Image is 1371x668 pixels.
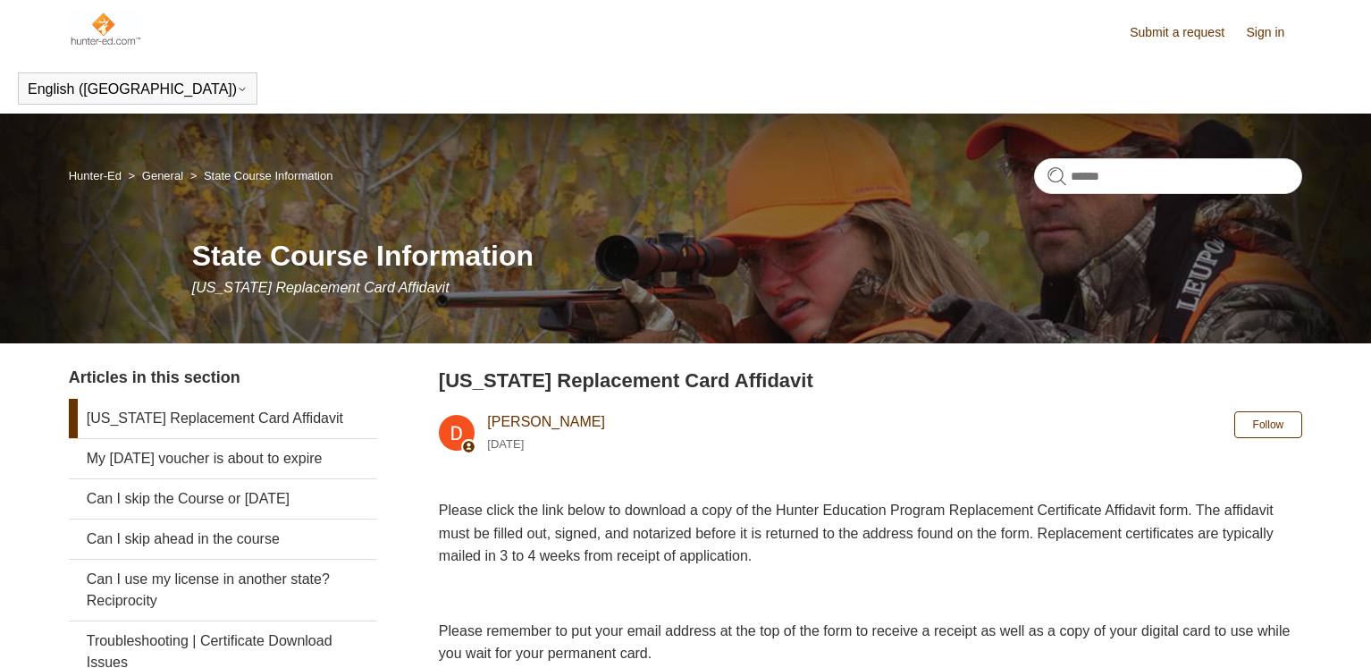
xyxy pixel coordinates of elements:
h2: Pennsylvania Replacement Card Affidavit [439,366,1302,395]
time: 02/12/2024, 18:11 [487,437,524,451]
a: Sign in [1246,23,1302,42]
a: Can I skip the Course or [DATE] [69,479,377,519]
a: Can I skip ahead in the course [69,520,377,559]
li: General [125,169,187,182]
h1: State Course Information [192,234,1303,277]
input: Search [1034,158,1302,194]
img: Hunter-Ed Help Center home page [69,11,141,47]
span: Please remember to put your email address at the top of the form to receive a receipt as well as ... [439,623,1290,662]
li: Hunter-Ed [69,169,125,182]
a: My [DATE] voucher is about to expire [69,439,377,478]
button: Follow Article [1234,411,1303,438]
a: [US_STATE] Replacement Card Affidavit [69,399,377,438]
a: Can I use my license in another state? Reciprocity [69,560,377,621]
span: Please click the link below to download a copy of the Hunter Education Program Replacement Certif... [439,503,1274,563]
a: [PERSON_NAME] [487,414,605,429]
span: [US_STATE] Replacement Card Affidavit [192,280,450,295]
a: State Course Information [204,169,333,182]
li: State Course Information [187,169,333,182]
a: General [142,169,183,182]
a: Submit a request [1130,23,1242,42]
a: Hunter-Ed [69,169,122,182]
span: Articles in this section [69,368,240,386]
div: Chat Support [1256,608,1358,655]
button: English ([GEOGRAPHIC_DATA]) [28,81,248,97]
